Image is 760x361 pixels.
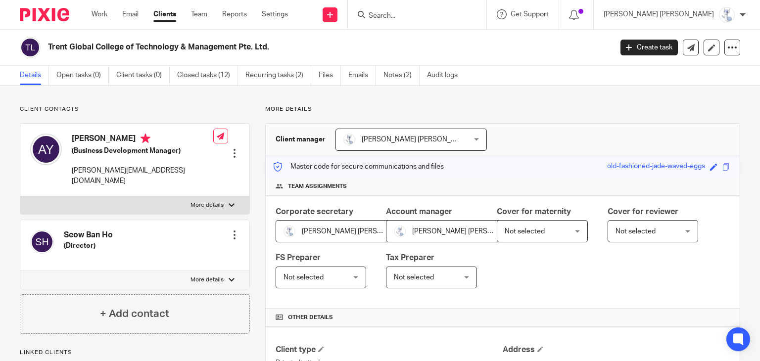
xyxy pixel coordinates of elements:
h3: Client manager [276,135,326,144]
a: Client tasks (0) [116,66,170,85]
a: Settings [262,9,288,19]
p: More details [190,276,224,284]
h5: (Business Development Manager) [72,146,213,156]
a: Files [319,66,341,85]
img: Pixie [20,8,69,21]
h5: (Director) [64,241,113,251]
a: Work [92,9,107,19]
img: images.jfif [719,7,735,23]
p: [PERSON_NAME] [PERSON_NAME] [604,9,714,19]
img: svg%3E [30,230,54,254]
a: Open tasks (0) [56,66,109,85]
i: Primary [141,134,150,143]
a: Team [191,9,207,19]
p: Client contacts [20,105,250,113]
span: Not selected [284,274,324,281]
img: images.jfif [394,226,406,237]
span: Not selected [616,228,656,235]
span: Cover for reviewer [608,208,678,216]
img: images.jfif [284,226,295,237]
span: [PERSON_NAME] [PERSON_NAME] [302,228,412,235]
h2: Trent Global College of Technology & Management Pte. Ltd. [48,42,494,52]
p: More details [265,105,740,113]
p: More details [190,201,224,209]
span: Not selected [505,228,545,235]
a: Reports [222,9,247,19]
input: Search [368,12,457,21]
h4: Seow Ban Ho [64,230,113,240]
p: Master code for secure communications and files [273,162,444,172]
div: old-fashioned-jade-waved-eggs [607,161,705,173]
a: Recurring tasks (2) [245,66,311,85]
img: images.jfif [343,134,355,145]
span: FS Preparer [276,254,321,262]
span: Tax Preparer [386,254,434,262]
a: Details [20,66,49,85]
span: Corporate secretary [276,208,353,216]
h4: Address [503,345,730,355]
span: Get Support [511,11,549,18]
a: Clients [153,9,176,19]
a: Email [122,9,139,19]
a: Audit logs [427,66,465,85]
h4: + Add contact [100,306,169,321]
img: svg%3E [20,37,41,58]
a: Emails [348,66,376,85]
span: Other details [288,314,333,321]
span: Cover for maternity [497,208,571,216]
a: Notes (2) [383,66,420,85]
a: Create task [620,40,678,55]
span: Account manager [386,208,452,216]
p: Linked clients [20,349,250,357]
a: Closed tasks (12) [177,66,238,85]
h4: [PERSON_NAME] [72,134,213,146]
span: [PERSON_NAME] [PERSON_NAME] [412,228,522,235]
span: Not selected [394,274,434,281]
p: [PERSON_NAME][EMAIL_ADDRESS][DOMAIN_NAME] [72,166,213,186]
img: svg%3E [30,134,62,165]
span: [PERSON_NAME] [PERSON_NAME] [362,136,472,143]
h4: Client type [276,345,503,355]
span: Team assignments [288,182,347,190]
